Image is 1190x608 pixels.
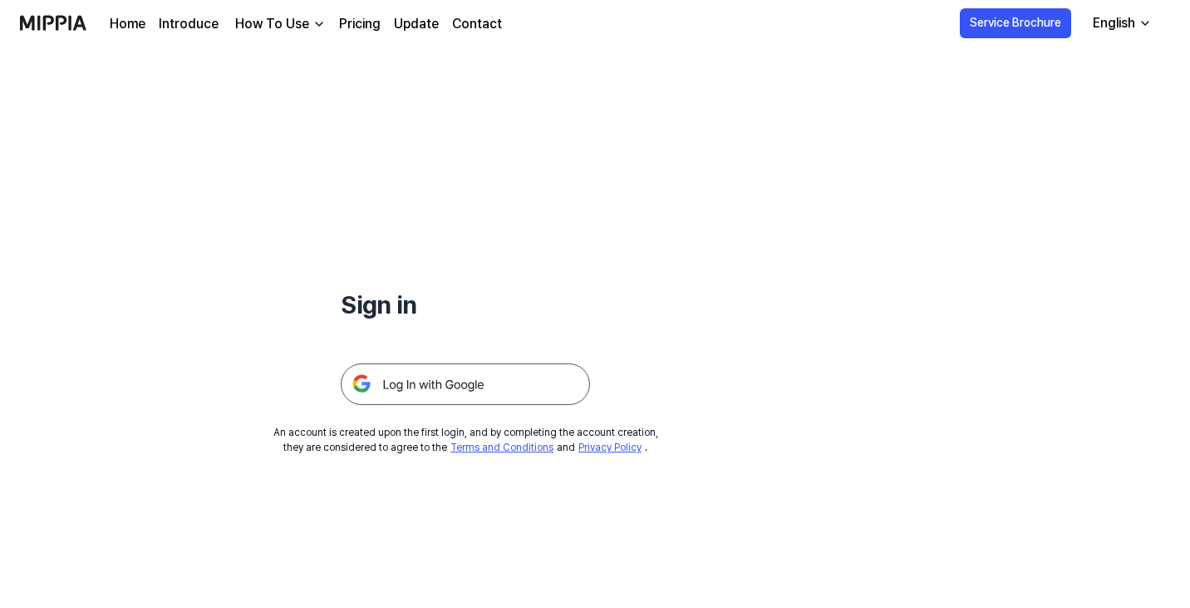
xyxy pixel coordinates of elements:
[1079,7,1162,40] button: English
[341,286,590,324] h1: Sign in
[578,442,642,453] a: Privacy Policy
[312,17,326,31] img: down
[394,14,439,34] a: Update
[450,442,553,453] a: Terms and Conditions
[159,14,219,34] a: Introduce
[339,14,381,34] a: Pricing
[110,14,145,34] a: Home
[273,425,658,455] div: An account is created upon the first login, and by completing the account creation, they are cons...
[341,363,590,405] img: 구글 로그인 버튼
[1089,13,1138,33] div: English
[452,14,502,34] a: Contact
[232,14,326,34] button: How To Use
[960,8,1071,38] button: Service Brochure
[232,14,312,34] div: How To Use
